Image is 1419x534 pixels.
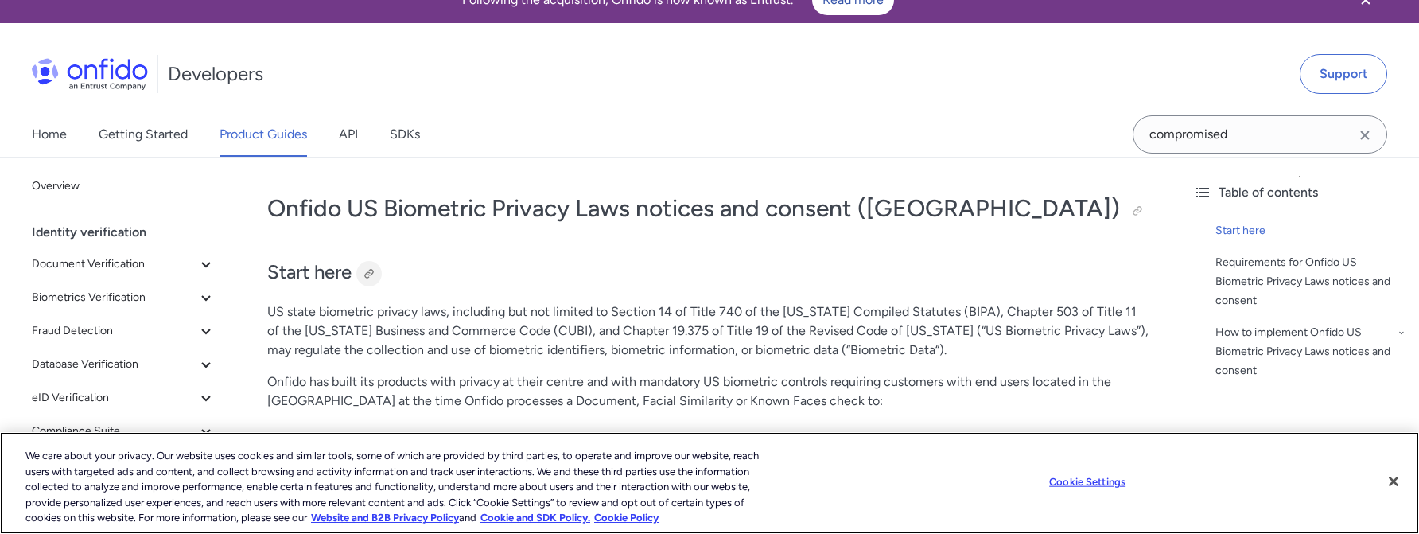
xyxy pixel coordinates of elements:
a: SDKs [390,112,420,157]
span: Database Verification [32,355,196,374]
div: Identity verification [32,216,228,248]
a: How to implement Onfido US Biometric Privacy Laws notices and consent [1215,323,1406,380]
span: eID Verification [32,388,196,407]
span: Compliance Suite [32,422,196,441]
a: Overview [25,170,222,202]
img: Onfido Logo [32,58,148,90]
span: Biometrics Verification [32,288,196,307]
a: Product Guides [220,112,307,157]
svg: Clear search field button [1355,126,1374,145]
h2: Start here [267,259,1149,286]
input: Onfido search input field [1133,115,1387,154]
a: Cookie Policy [594,512,659,524]
button: Biometrics Verification [25,282,222,314]
h1: Developers [168,61,263,87]
button: Compliance Suite [25,415,222,447]
button: Cookie Settings [1038,466,1137,498]
button: Document Verification [25,248,222,280]
a: Start here [1215,221,1406,240]
p: US state biometric privacy laws, including but not limited to Section 14 of Title 740 of the [US_... [267,302,1149,360]
a: Support [1300,54,1387,94]
span: Overview [32,177,216,196]
button: eID Verification [25,382,222,414]
div: We care about your privacy. Our website uses cookies and similar tools, some of which are provide... [25,448,780,526]
span: Document Verification [32,255,196,274]
a: More information about our cookie policy., opens in a new tab [311,512,459,524]
a: Home [32,112,67,157]
a: API [339,112,358,157]
p: Onfido has built its products with privacy at their centre and with mandatory US biometric contro... [267,372,1149,411]
button: Close [1376,464,1411,499]
button: Fraud Detection [25,315,222,347]
a: Cookie and SDK Policy. [480,512,590,524]
button: Database Verification [25,349,222,380]
h1: Onfido US Biometric Privacy Laws notices and consent ([GEOGRAPHIC_DATA]) [267,193,1149,224]
div: Table of contents [1193,183,1406,202]
span: Fraud Detection [32,322,196,341]
a: Getting Started [99,112,188,157]
a: Requirements for Onfido US Biometric Privacy Laws notices and consent [1215,253,1406,310]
